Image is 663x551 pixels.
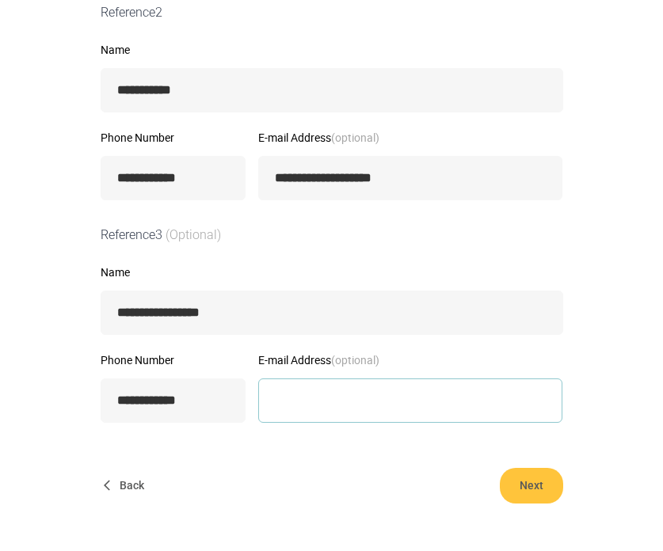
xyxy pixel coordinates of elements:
[101,132,246,143] label: Phone Number
[516,468,547,503] span: Next
[331,352,379,367] strong: (optional)
[101,267,563,278] label: Name
[101,355,246,366] label: Phone Number
[94,4,570,22] div: Reference 2
[331,130,379,145] strong: (optional)
[101,468,151,503] button: Back
[101,44,563,55] label: Name
[258,130,379,145] span: E-mail Address
[258,352,379,367] span: E-mail Address
[500,468,563,503] button: Next
[94,226,570,245] div: Reference 3
[166,227,221,242] span: (Optional)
